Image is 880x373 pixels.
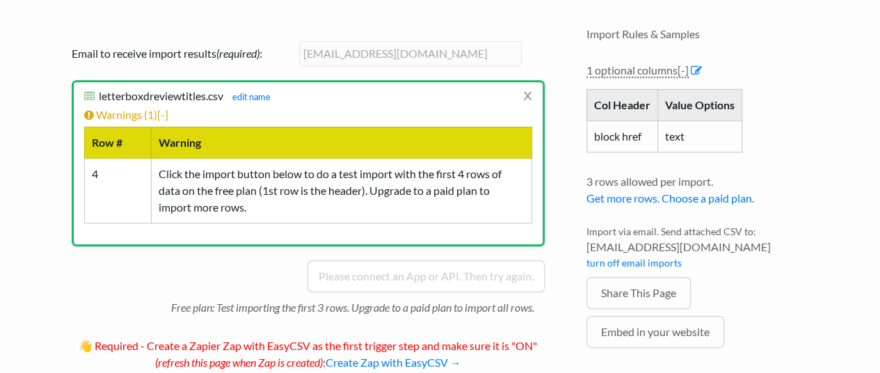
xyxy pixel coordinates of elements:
[586,191,754,205] a: Get more rows. Choose a paid plan.
[147,108,154,121] span: 1
[157,108,168,121] span: [-]
[586,257,682,269] a: turn off email imports
[586,277,691,309] a: Share This Page
[523,82,532,109] a: x
[586,63,689,78] a: 1 optional columns[-]
[225,91,271,102] a: edit name
[586,239,823,255] span: [EMAIL_ADDRESS][DOMAIN_NAME]
[299,41,522,66] input: example@gmail.com
[84,158,151,223] td: 4
[657,89,742,120] th: Value Options
[151,158,531,223] td: Click the import button below to do a test import with the first 4 rows of data on the free plan ...
[72,45,294,62] label: Email to receive import results :
[586,224,823,277] li: Import via email. Send attached CSV to:
[171,292,545,316] p: Free plan: Test importing the first 3 rows. Upgrade to a paid plan to import all rows.
[99,89,223,102] span: letterboxdreviewtitles.csv
[586,89,657,120] th: Col Header
[326,356,461,369] a: Create Zap with EasyCSV →
[678,63,689,77] span: [-]
[151,127,531,158] th: Warning
[586,316,724,348] a: Embed in your website
[586,173,823,214] li: 3 rows allowed per import.
[307,260,545,292] button: Please connect an App or API. Then try again.
[586,27,823,40] h4: Import Rules & Samples
[84,108,168,121] a: Warnings (1)[-]
[586,120,657,152] td: block href
[216,47,259,60] i: (required)
[810,303,863,356] iframe: Drift Widget Chat Controller
[84,127,151,158] th: Row #
[155,356,323,369] i: (refresh this page when Zap is created)
[72,327,545,371] p: 👋 Required - Create a Zapier Zap with EasyCSV as the first trigger step and make sure it is "ON" :
[657,120,742,152] td: text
